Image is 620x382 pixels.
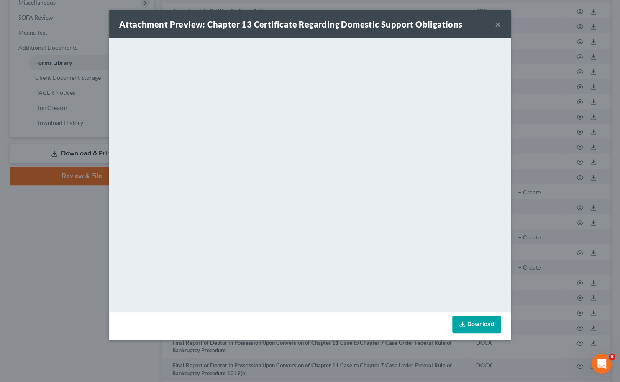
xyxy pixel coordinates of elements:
a: Download [452,316,501,333]
iframe: Intercom live chat [592,354,612,374]
iframe: <object ng-attr-data='[URL][DOMAIN_NAME]' type='application/pdf' width='100%' height='650px'></ob... [109,38,511,310]
strong: Attachment Preview: Chapter 13 Certificate Regarding Domestic Support Obligations [119,19,462,29]
span: 8 [609,354,615,360]
button: × [495,19,501,29]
